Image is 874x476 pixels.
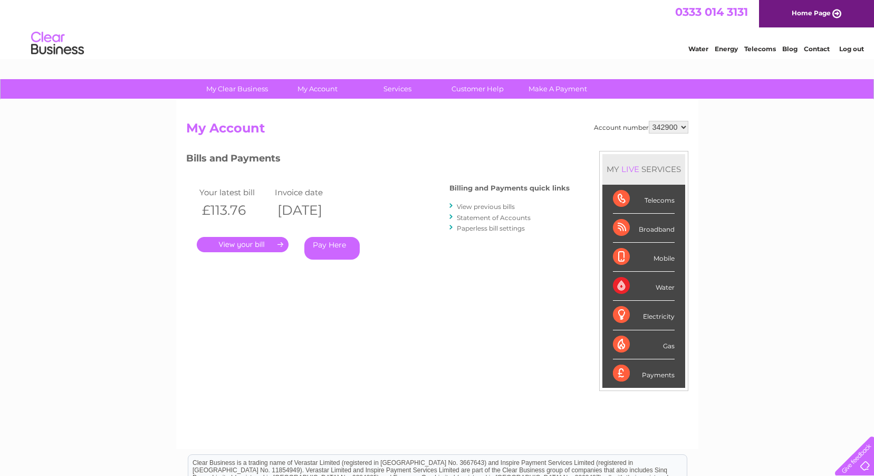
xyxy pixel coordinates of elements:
[354,79,441,99] a: Services
[688,45,708,53] a: Water
[594,121,688,134] div: Account number
[782,45,798,53] a: Blog
[514,79,601,99] a: Make A Payment
[613,359,675,388] div: Payments
[188,6,687,51] div: Clear Business is a trading name of Verastar Limited (registered in [GEOGRAPHIC_DATA] No. 3667643...
[186,151,570,169] h3: Bills and Payments
[197,237,289,252] a: .
[197,185,273,199] td: Your latest bill
[675,5,748,18] a: 0333 014 3131
[197,199,273,221] th: £113.76
[619,164,641,174] div: LIVE
[602,154,685,184] div: MY SERVICES
[613,243,675,272] div: Mobile
[715,45,738,53] a: Energy
[613,185,675,214] div: Telecoms
[31,27,84,60] img: logo.png
[613,272,675,301] div: Water
[613,301,675,330] div: Electricity
[839,45,864,53] a: Log out
[744,45,776,53] a: Telecoms
[457,214,531,222] a: Statement of Accounts
[613,214,675,243] div: Broadband
[186,121,688,141] h2: My Account
[449,184,570,192] h4: Billing and Payments quick links
[304,237,360,260] a: Pay Here
[457,203,515,211] a: View previous bills
[194,79,281,99] a: My Clear Business
[804,45,830,53] a: Contact
[272,199,348,221] th: [DATE]
[457,224,525,232] a: Paperless bill settings
[274,79,361,99] a: My Account
[272,185,348,199] td: Invoice date
[613,330,675,359] div: Gas
[434,79,521,99] a: Customer Help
